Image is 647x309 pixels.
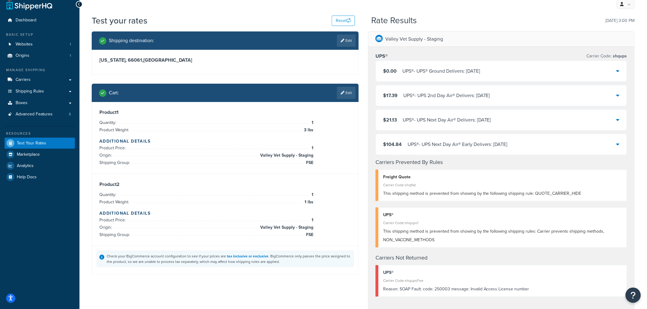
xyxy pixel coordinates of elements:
[70,53,71,58] span: 1
[305,231,313,238] span: FSE
[99,152,113,158] span: Origin:
[383,276,622,285] div: Carrier Code: shqupsFee
[99,217,127,223] span: Product Price:
[99,119,118,126] span: Quantity:
[109,38,154,43] h2: Shipping destination :
[372,16,417,25] h2: Rate Results
[383,219,622,227] div: Carrier Code: shqups1
[383,268,622,277] div: UPS®
[16,18,36,23] span: Dashboard
[375,254,627,262] h4: Carriers Not Returned
[5,97,75,109] a: Boxes
[5,50,75,61] li: Origins
[337,35,356,47] a: Edit
[99,138,351,144] h4: Additional Details
[99,181,351,187] h3: Product 2
[99,109,351,115] h3: Product 1
[16,112,53,117] span: Advanced Features
[5,39,75,50] a: Websites1
[402,67,480,75] div: UPS® - UPS® Ground Delivers: [DATE]
[383,141,402,148] span: $104.84
[109,90,119,96] h2: Cart :
[17,163,34,169] span: Analytics
[310,119,313,126] span: 1
[606,16,635,25] p: [DATE] 3:00 PM
[403,116,491,124] div: UPS® - UPS Next Day Air® Delivers: [DATE]
[16,77,31,82] span: Carriers
[383,285,622,293] div: SOAP Fault: code: 250003 message: Invalid Access License number
[5,160,75,171] a: Analytics
[16,53,29,58] span: Origins
[408,140,508,149] div: UPS® - UPS Next Day Air® Early Delivers: [DATE]
[70,42,71,47] span: 1
[383,67,397,75] span: $0.00
[383,228,604,243] span: This shipping method is prevented from showing by the following shipping rules: Carrier prevents ...
[5,109,75,120] a: Advanced Features5
[383,181,622,189] div: Carrier Code: shqflat
[17,141,46,146] span: Test Your Rates
[99,199,131,205] span: Product Weight:
[337,87,356,99] a: Edit
[332,16,355,26] button: Reset
[626,288,641,303] button: Open Resource Center
[5,15,75,26] a: Dashboard
[612,53,627,59] span: shqups
[16,100,28,106] span: Boxes
[302,126,313,134] span: 3 lbs
[99,210,351,216] h4: Additional Details
[99,127,131,133] span: Product Weight:
[5,74,75,85] a: Carriers
[99,231,131,238] span: Shipping Group:
[16,89,44,94] span: Shipping Rules
[99,191,118,198] span: Quantity:
[107,253,351,264] div: Check your BigCommerce account configuration to see if your prices are . BigCommerce only passes ...
[5,131,75,136] div: Resources
[5,149,75,160] a: Marketplace
[310,191,313,198] span: 1
[383,92,397,99] span: $17.39
[5,50,75,61] a: Origins1
[305,159,313,166] span: FSE
[5,138,75,149] a: Test Your Rates
[16,42,33,47] span: Websites
[17,175,37,180] span: Help Docs
[5,109,75,120] li: Advanced Features
[99,57,351,63] h3: [US_STATE], 66061 , [GEOGRAPHIC_DATA]
[383,116,397,123] span: $21.13
[5,67,75,73] div: Manage Shipping
[310,216,313,224] span: 1
[375,158,627,166] h4: Carriers Prevented By Rules
[587,52,627,60] p: Carrier Code:
[383,286,398,292] span: Reason:
[5,86,75,97] a: Shipping Rules
[69,112,71,117] span: 5
[5,172,75,183] a: Help Docs
[5,32,75,37] div: Basic Setup
[375,53,388,59] h3: UPS®
[92,15,147,27] h1: Test your rates
[403,91,490,100] div: UPS® - UPS 2nd Day Air® Delivers: [DATE]
[99,159,131,166] span: Shipping Group:
[259,152,313,159] span: Valley Vet Supply - Staging
[383,211,622,219] div: UPS®
[310,144,313,152] span: 1
[99,224,113,231] span: Origin:
[5,39,75,50] li: Websites
[385,35,443,43] p: Valley Vet Supply - Staging
[259,224,313,231] span: Valley Vet Supply - Staging
[17,152,40,157] span: Marketplace
[383,190,582,197] span: This shipping method is prevented from showing by the following shipping rule: QUOTE_CARRIER_HIDE
[303,198,313,206] span: 1 lbs
[383,173,622,181] div: Freight Quote
[227,253,268,259] a: tax inclusive or exclusive
[99,145,127,151] span: Product Price:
